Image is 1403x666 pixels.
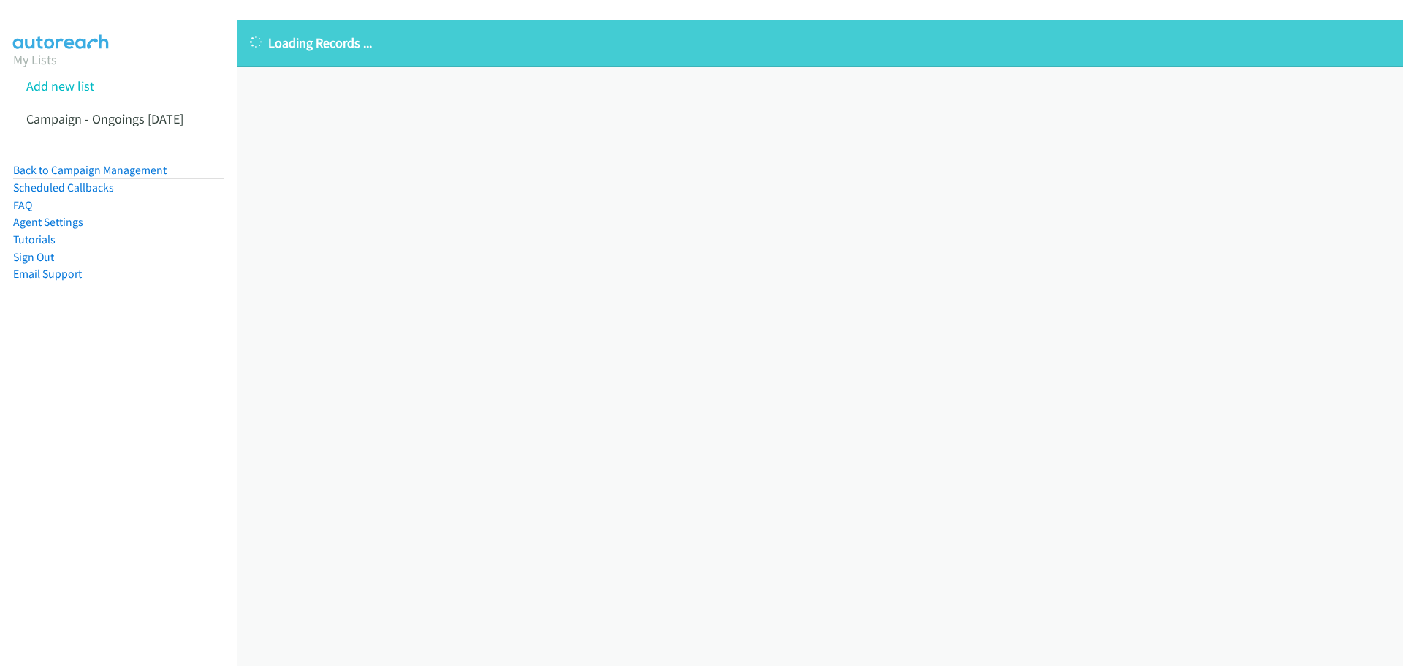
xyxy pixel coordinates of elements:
[26,77,94,94] a: Add new list
[13,51,57,68] a: My Lists
[13,163,167,177] a: Back to Campaign Management
[13,250,54,264] a: Sign Out
[13,215,83,229] a: Agent Settings
[26,110,183,127] a: Campaign - Ongoings [DATE]
[13,181,114,194] a: Scheduled Callbacks
[13,198,32,212] a: FAQ
[13,267,82,281] a: Email Support
[250,33,1390,53] p: Loading Records ...
[13,232,56,246] a: Tutorials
